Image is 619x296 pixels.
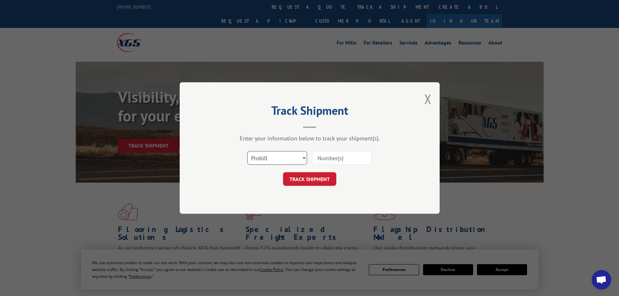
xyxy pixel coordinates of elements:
[592,270,611,290] div: Open chat
[283,172,336,186] button: TRACK SHIPMENT
[312,151,372,165] input: Number(s)
[424,90,432,108] button: Close modal
[212,135,407,142] div: Enter your information below to track your shipment(s).
[212,106,407,118] h2: Track Shipment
